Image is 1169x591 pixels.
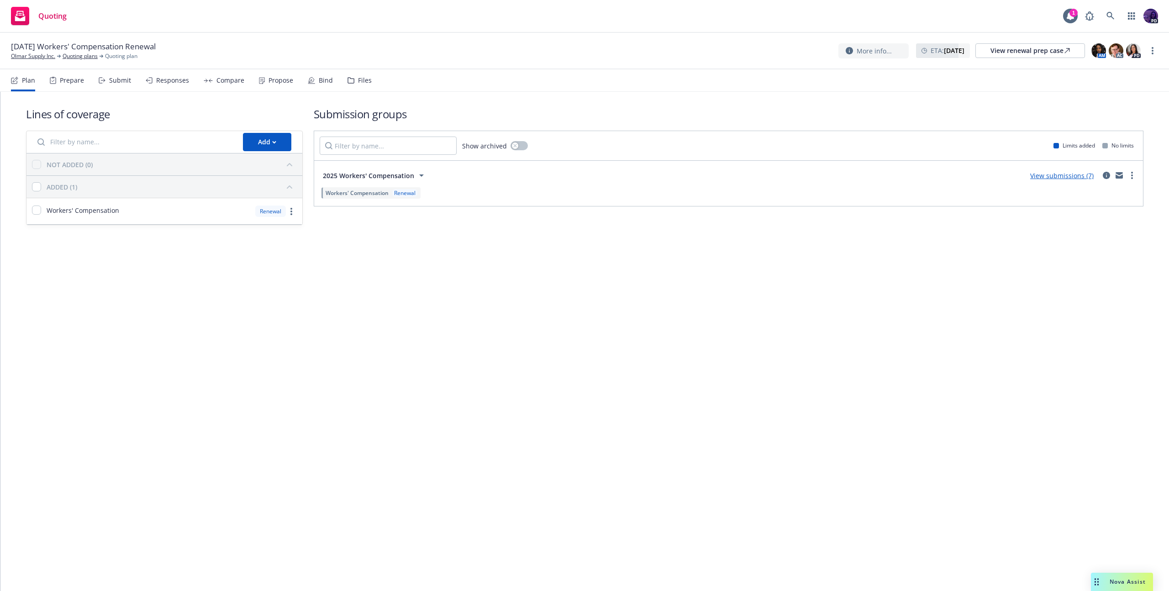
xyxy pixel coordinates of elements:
span: ETA : [931,46,964,55]
a: View submissions (7) [1030,171,1094,180]
h1: Lines of coverage [26,106,303,121]
img: photo [1143,9,1158,23]
button: Add [243,133,291,151]
button: ADDED (1) [47,179,297,194]
a: Search [1101,7,1120,25]
div: NOT ADDED (0) [47,160,93,169]
div: Prepare [60,77,84,84]
div: Files [358,77,372,84]
a: more [1147,45,1158,56]
div: No limits [1102,142,1134,149]
span: [DATE] Workers' Compensation Renewal [11,41,156,52]
span: 2025 Workers' Compensation [323,171,414,180]
img: photo [1091,43,1106,58]
button: Nova Assist [1091,573,1153,591]
strong: [DATE] [944,46,964,55]
div: Plan [22,77,35,84]
a: more [286,206,297,217]
div: Propose [269,77,293,84]
span: More info... [857,46,892,56]
div: Responses [156,77,189,84]
a: circleInformation [1101,170,1112,181]
div: ADDED (1) [47,182,77,192]
div: Bind [319,77,333,84]
a: View renewal prep case [975,43,1085,58]
span: Workers' Compensation [326,189,389,197]
a: mail [1114,170,1125,181]
button: More info... [838,43,909,58]
img: photo [1126,43,1141,58]
div: Renewal [255,206,286,217]
h1: Submission groups [314,106,1143,121]
input: Filter by name... [320,137,457,155]
a: Quoting plans [63,52,98,60]
div: Drag to move [1091,573,1102,591]
div: Submit [109,77,131,84]
a: Switch app [1122,7,1141,25]
a: Quoting [7,3,70,29]
div: Add [258,133,276,151]
button: 2025 Workers' Compensation [320,166,430,185]
div: Compare [216,77,244,84]
div: View renewal prep case [990,44,1070,58]
a: more [1127,170,1137,181]
a: Report a Bug [1080,7,1099,25]
span: Quoting [38,12,67,20]
div: 1 [1069,9,1078,17]
button: NOT ADDED (0) [47,157,297,172]
span: Nova Assist [1110,578,1146,586]
div: Limits added [1053,142,1095,149]
input: Filter by name... [32,133,237,151]
span: Show archived [462,141,507,151]
span: Workers' Compensation [47,206,119,215]
div: Renewal [392,189,417,197]
span: Quoting plan [105,52,137,60]
img: photo [1109,43,1123,58]
a: Olmar Supply Inc. [11,52,55,60]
